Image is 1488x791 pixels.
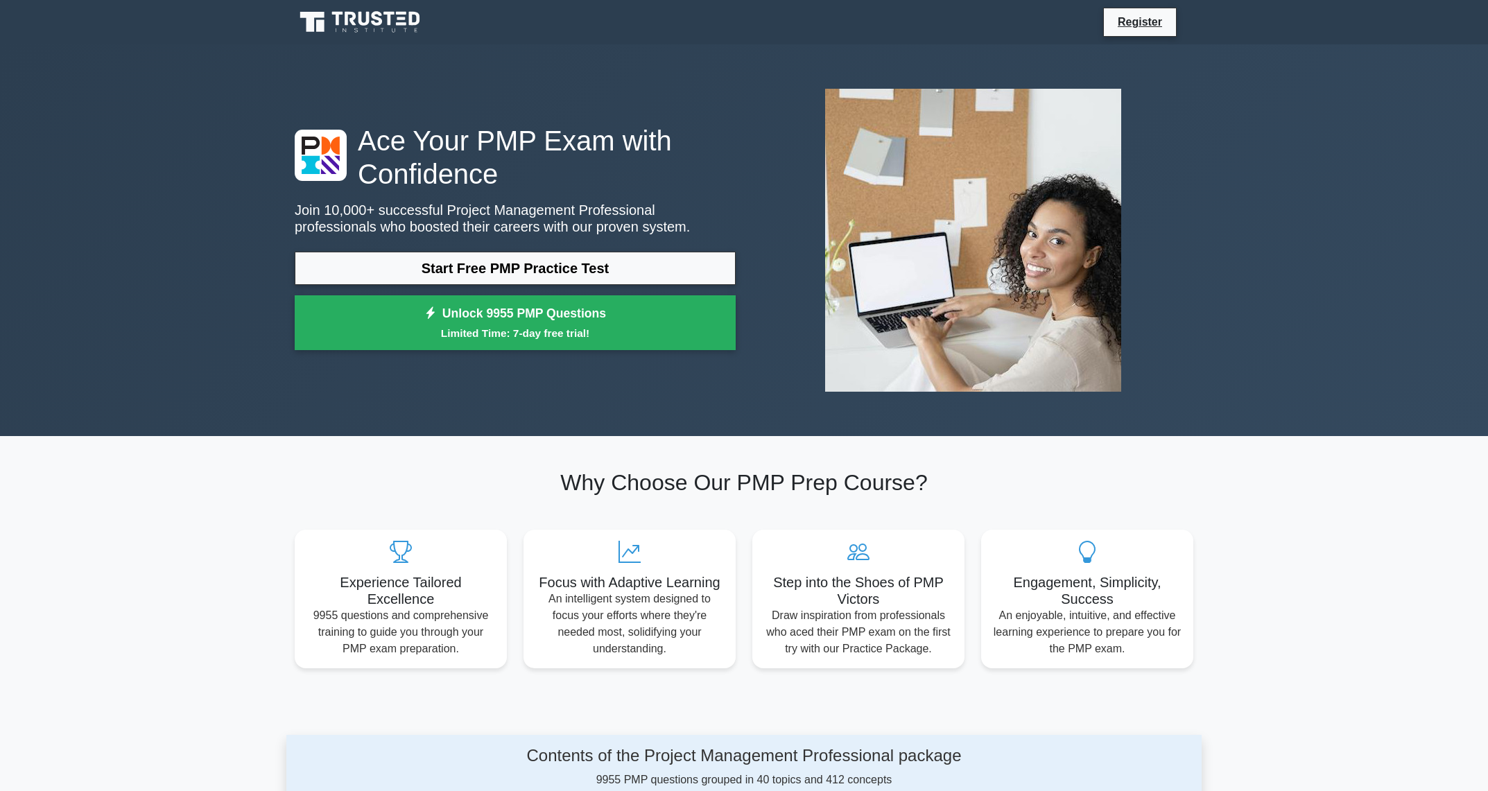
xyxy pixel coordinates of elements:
h5: Experience Tailored Excellence [306,574,496,607]
h5: Engagement, Simplicity, Success [992,574,1182,607]
p: 9955 questions and comprehensive training to guide you through your PMP exam preparation. [306,607,496,657]
a: Unlock 9955 PMP QuestionsLimited Time: 7-day free trial! [295,295,736,351]
p: Draw inspiration from professionals who aced their PMP exam on the first try with our Practice Pa... [763,607,953,657]
p: Join 10,000+ successful Project Management Professional professionals who boosted their careers w... [295,202,736,235]
div: 9955 PMP questions grouped in 40 topics and 412 concepts [417,746,1071,788]
h1: Ace Your PMP Exam with Confidence [295,124,736,191]
p: An enjoyable, intuitive, and effective learning experience to prepare you for the PMP exam. [992,607,1182,657]
h4: Contents of the Project Management Professional package [417,746,1071,766]
h5: Focus with Adaptive Learning [535,574,725,591]
h2: Why Choose Our PMP Prep Course? [295,469,1193,496]
p: An intelligent system designed to focus your efforts where they're needed most, solidifying your ... [535,591,725,657]
h5: Step into the Shoes of PMP Victors [763,574,953,607]
a: Register [1109,13,1170,31]
small: Limited Time: 7-day free trial! [312,325,718,341]
a: Start Free PMP Practice Test [295,252,736,285]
